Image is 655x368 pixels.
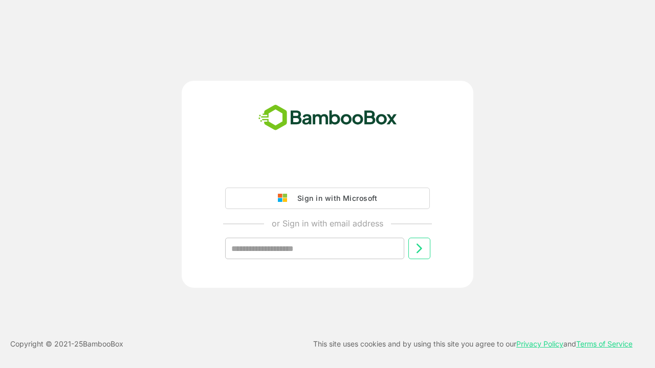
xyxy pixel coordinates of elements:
div: Sign in with Microsoft [292,192,377,205]
button: Sign in with Microsoft [225,188,430,209]
a: Privacy Policy [516,339,563,348]
a: Terms of Service [576,339,632,348]
p: or Sign in with email address [272,217,383,229]
img: bamboobox [253,101,403,135]
p: This site uses cookies and by using this site you agree to our and [313,338,632,350]
p: Copyright © 2021- 25 BambooBox [10,338,123,350]
img: google [278,194,292,203]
